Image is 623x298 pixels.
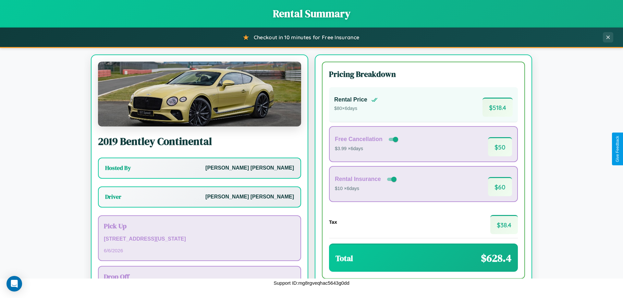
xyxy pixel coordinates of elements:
span: $ 628.4 [481,251,511,265]
h3: Drop Off [104,272,295,281]
p: $ 80 × 6 days [334,104,378,113]
h4: Rental Price [334,96,367,103]
p: $3.99 × 6 days [335,145,399,153]
h3: Pricing Breakdown [329,69,518,79]
span: $ 38.4 [490,215,518,234]
h3: Driver [105,193,121,201]
h2: 2019 Bentley Continental [98,134,301,149]
h3: Pick Up [104,221,295,231]
span: Checkout in 10 minutes for Free Insurance [254,34,359,41]
span: $ 50 [488,137,512,156]
p: [PERSON_NAME] [PERSON_NAME] [205,192,294,202]
div: Open Intercom Messenger [6,276,22,292]
img: Bentley Continental [98,62,301,126]
span: $ 60 [488,177,512,196]
p: [STREET_ADDRESS][US_STATE] [104,234,295,244]
div: Give Feedback [615,136,620,162]
h4: Tax [329,219,337,225]
p: Support ID: mg8rgveqhac5643g0dd [274,279,349,287]
h3: Total [336,253,353,264]
h4: Rental Insurance [335,176,381,183]
h1: Rental Summary [6,6,617,21]
p: [PERSON_NAME] [PERSON_NAME] [205,163,294,173]
p: 6 / 6 / 2026 [104,246,295,255]
p: $10 × 6 days [335,185,398,193]
h4: Free Cancellation [335,136,383,143]
span: $ 518.4 [483,98,513,117]
h3: Hosted By [105,164,131,172]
